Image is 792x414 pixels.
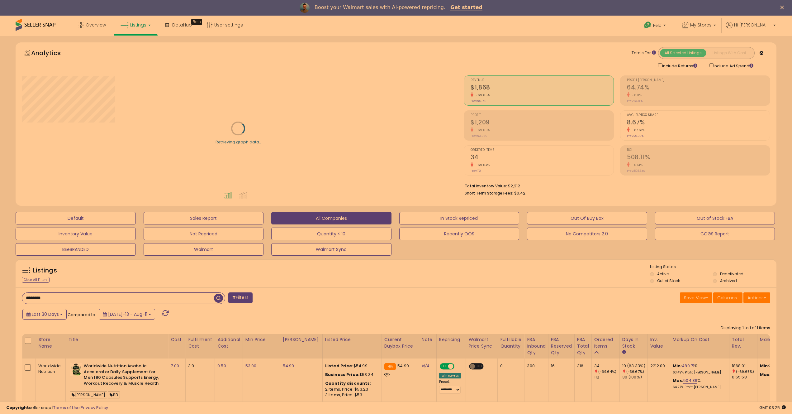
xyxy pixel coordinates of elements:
[690,22,712,28] span: My Stores
[577,336,589,356] div: FBA Total Qty
[422,363,429,369] a: N/A
[473,128,490,132] small: -69.69%
[325,392,377,398] div: 3 Items, Price: $53
[116,16,155,34] a: Listings
[471,169,481,173] small: Prev: 112
[465,190,513,196] b: Short Term Storage Fees:
[627,169,645,173] small: Prev: 508.84%
[471,84,614,92] h2: $1,868
[439,336,463,343] div: Repricing
[6,405,108,411] div: seller snap | |
[144,243,264,256] button: Walmart
[271,243,391,256] button: Walmart Sync
[171,336,183,343] div: Cost
[325,372,359,378] b: Business Price:
[500,363,519,369] div: 0
[16,243,136,256] button: BEeBRANDED
[397,363,409,369] span: 54.99
[527,212,647,224] button: Out Of Buy Box
[653,62,705,69] div: Include Returns
[465,183,507,189] b: Total Inventory Value:
[202,16,248,34] a: User settings
[31,49,73,59] h5: Analytics
[720,278,737,283] label: Archived
[657,278,680,283] label: Out of Stock
[38,363,61,374] div: Worldwide Nutrition
[471,154,614,162] h2: 34
[622,349,626,355] small: Days In Stock.
[325,380,370,386] b: Quantity discounts
[653,23,662,28] span: Help
[399,228,519,240] button: Recently OOS
[315,4,445,11] div: Boost your Walmart sales with AI-powered repricing.
[673,378,724,389] div: %
[217,336,240,349] div: Additional Cost
[551,363,570,369] div: 16
[677,16,721,36] a: My Stores
[627,84,770,92] h2: 64.74%
[32,311,59,317] span: Last 30 Days
[283,336,320,343] div: [PERSON_NAME]
[627,154,770,162] h2: 508.11%
[627,134,643,138] small: Prev: 70.00%
[471,99,486,103] small: Prev: $6,156
[630,93,642,98] small: -0.11%
[626,369,644,374] small: (-36.67%)
[68,312,96,318] span: Compared to:
[325,363,377,369] div: $54.99
[514,190,525,196] span: $0.42
[70,363,82,376] img: 51I9eX-zzxL._SL40_.jpg
[22,309,67,320] button: Last 30 Days
[673,385,724,389] p: 64.27% Profit [PERSON_NAME]
[500,336,522,349] div: Fulfillable Quantity
[245,363,257,369] a: 53.00
[53,405,80,411] a: Terms of Use
[439,380,461,394] div: Preset:
[760,372,771,378] strong: Max:
[720,271,743,277] label: Deactivated
[325,372,377,378] div: $53.34
[99,309,155,320] button: [DATE]-13 - Aug-11
[399,212,519,224] button: In Stock Repriced
[465,182,766,189] li: $2,212
[527,228,647,240] button: No Competitors 2.0
[6,405,29,411] strong: Copyright
[670,334,729,359] th: The percentage added to the cost of goods (COGS) that forms the calculator for Min & Max prices.
[760,363,769,369] strong: Min:
[622,374,647,380] div: 30 (100%)
[721,325,770,331] div: Displaying 1 to 1 of 1 items
[22,277,50,283] div: Clear All Filters
[144,212,264,224] button: Sales Report
[161,16,197,34] a: DataHub
[325,381,377,386] div: :
[627,113,770,117] span: Avg. Buybox Share
[171,363,179,369] a: 7.00
[228,292,253,303] button: Filters
[471,119,614,127] h2: $1,209
[68,336,165,343] div: Title
[632,50,656,56] div: Totals For
[33,266,57,275] h5: Listings
[706,49,752,57] button: Listings With Cost
[473,163,490,167] small: -69.64%
[216,139,261,145] div: Retrieving graph data..
[682,363,694,369] a: 480.71
[759,405,786,411] span: 2025-09-11 03:25 GMT
[325,336,379,343] div: Listed Price
[471,148,614,152] span: Ordered Items
[594,363,619,369] div: 34
[594,374,619,380] div: 112
[83,401,109,407] a: B0BXQMZMWM
[680,292,712,303] button: Save View
[325,387,377,392] div: 2 Items, Price: $53.23
[551,336,572,356] div: FBA Reserved Qty
[453,364,463,369] span: OFF
[780,6,786,9] div: Close
[422,336,434,343] div: Note
[384,336,416,349] div: Current Buybox Price
[471,79,614,82] span: Revenue
[734,22,771,28] span: Hi [PERSON_NAME]
[644,21,652,29] i: Get Help
[300,3,310,13] img: Profile image for Adrian
[108,391,120,398] span: BB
